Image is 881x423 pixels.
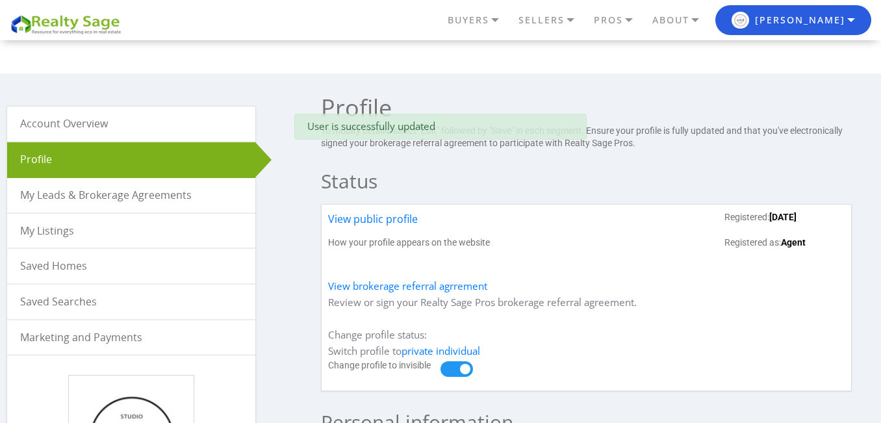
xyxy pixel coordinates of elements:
a: Account Overview [7,107,255,141]
h1: Profile [321,96,851,120]
img: RS user logo [732,12,749,29]
p: Change profile to invisible [328,359,440,372]
a: Saved Searches [7,285,255,319]
h2: Status [321,163,851,199]
div: User is successfully updated [294,114,587,140]
p: Registered as: [724,237,845,250]
div: Review or sign your Realty Sage Pros brokerage referral agreement. Change profile status: Switch ... [321,204,851,391]
a: SELLERS [515,9,591,31]
a: BUYERS [444,9,515,31]
a: My Listings [7,214,255,248]
strong: [DATE] [769,212,797,222]
a: View public profile [328,211,418,237]
p: Registered: [724,211,845,224]
strong: Agent [781,237,806,248]
a: PROS [591,9,649,31]
a: Profile [7,142,255,177]
a: My Leads & Brokerage Agreements [7,178,255,212]
a: Marketing and Payments [7,320,255,355]
img: REALTY SAGE [10,13,127,36]
button: RS user logo [PERSON_NAME] [715,5,871,36]
a: ABOUT [649,9,715,31]
a: View brokerage referral agrrement [328,279,487,292]
p: How your profile appears on the website [328,237,490,250]
a: private individual [402,344,480,357]
a: Saved Homes [7,249,255,283]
